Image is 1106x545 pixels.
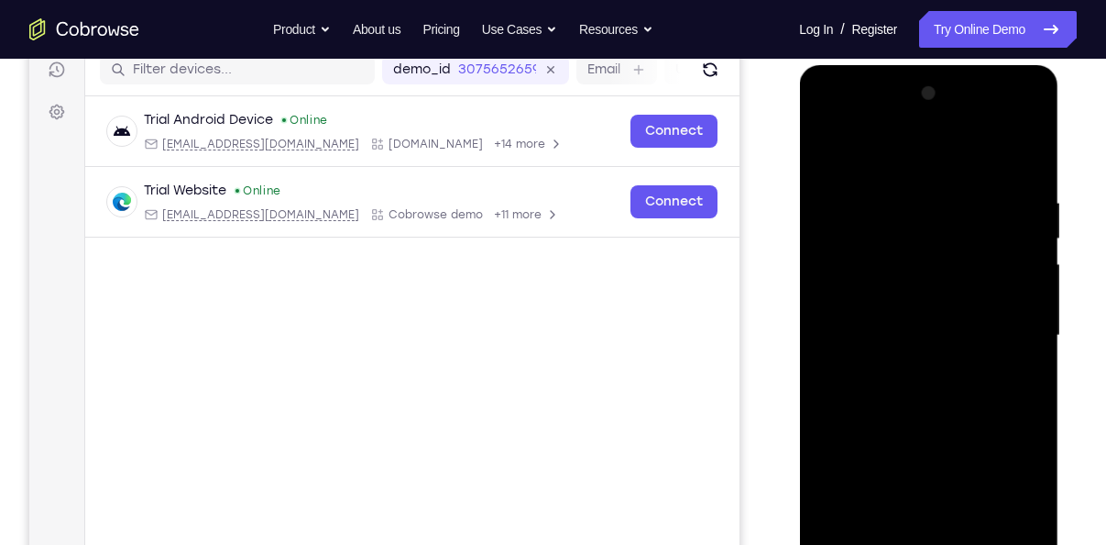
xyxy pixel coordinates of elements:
input: Filter devices... [104,61,334,79]
label: demo_id [364,61,422,79]
label: User ID [646,61,693,79]
button: Product [273,11,331,48]
span: / [840,18,844,40]
span: android@example.com [133,137,330,151]
a: Pricing [422,11,459,48]
div: Online [204,184,252,198]
a: Go to the home page [29,18,139,40]
a: Connect [11,11,44,44]
div: App [341,207,454,222]
span: +11 more [465,207,512,222]
button: Refresh [666,55,695,84]
button: Resources [579,11,653,48]
h1: Connect [71,11,170,40]
span: web@example.com [133,207,330,222]
a: Try Online Demo [919,11,1077,48]
a: Register [852,11,897,48]
span: +14 more [465,137,516,151]
a: Sessions [11,53,44,86]
div: Open device details [56,167,710,238]
div: Email [115,207,330,222]
a: About us [353,11,400,48]
span: Cobrowse.io [359,137,454,151]
label: Email [558,61,591,79]
a: Log In [799,11,833,48]
div: Online [251,113,299,128]
div: Email [115,137,330,151]
span: Cobrowse demo [359,207,454,222]
a: Connect [601,115,688,148]
div: New devices found. [206,189,210,193]
div: Trial Website [115,182,197,200]
div: Trial Android Device [115,111,244,129]
button: Use Cases [482,11,557,48]
div: New devices found. [253,118,257,122]
div: Open device details [56,96,710,167]
a: Connect [601,185,688,218]
div: App [341,137,454,151]
a: Settings [11,95,44,128]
